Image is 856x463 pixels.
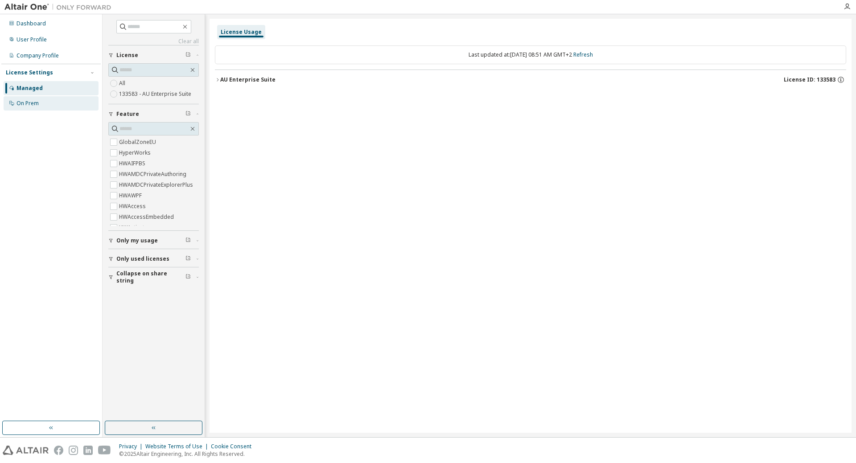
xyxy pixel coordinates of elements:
div: Last updated at: [DATE] 08:51 AM GMT+2 [215,45,846,64]
span: Collapse on share string [116,270,185,284]
span: Clear filter [185,52,191,59]
button: License [108,45,199,65]
label: HWAMDCPrivateExplorerPlus [119,180,195,190]
div: Cookie Consent [211,443,257,450]
label: HyperWorks [119,148,152,158]
div: License Settings [6,69,53,76]
button: Collapse on share string [108,267,199,287]
label: HWAMDCPrivateAuthoring [119,169,188,180]
span: Clear filter [185,237,191,244]
img: altair_logo.svg [3,446,49,455]
label: HWAccess [119,201,148,212]
span: Clear filter [185,111,191,118]
button: Only used licenses [108,249,199,269]
button: AU Enterprise SuiteLicense ID: 133583 [215,70,846,90]
label: 133583 - AU Enterprise Suite [119,89,193,99]
div: Company Profile [16,52,59,59]
span: Feature [116,111,139,118]
div: Dashboard [16,20,46,27]
span: Clear filter [185,255,191,262]
img: youtube.svg [98,446,111,455]
img: facebook.svg [54,446,63,455]
div: User Profile [16,36,47,43]
label: HWAWPF [119,190,144,201]
button: Feature [108,104,199,124]
img: Altair One [4,3,116,12]
div: On Prem [16,100,39,107]
div: AU Enterprise Suite [220,76,276,83]
div: Managed [16,85,43,92]
span: License ID: 133583 [784,76,835,83]
p: © 2025 Altair Engineering, Inc. All Rights Reserved. [119,450,257,458]
a: Clear all [108,38,199,45]
label: HWAIFPBS [119,158,147,169]
img: instagram.svg [69,446,78,455]
div: Website Terms of Use [145,443,211,450]
span: License [116,52,138,59]
label: GlobalZoneEU [119,137,158,148]
div: License Usage [221,29,262,36]
span: Only used licenses [116,255,169,262]
label: HWAccessEmbedded [119,212,176,222]
img: linkedin.svg [83,446,93,455]
label: All [119,78,127,89]
button: Only my usage [108,231,199,250]
div: Privacy [119,443,145,450]
span: Clear filter [185,274,191,281]
label: HWActivate [119,222,149,233]
span: Only my usage [116,237,158,244]
a: Refresh [573,51,593,58]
